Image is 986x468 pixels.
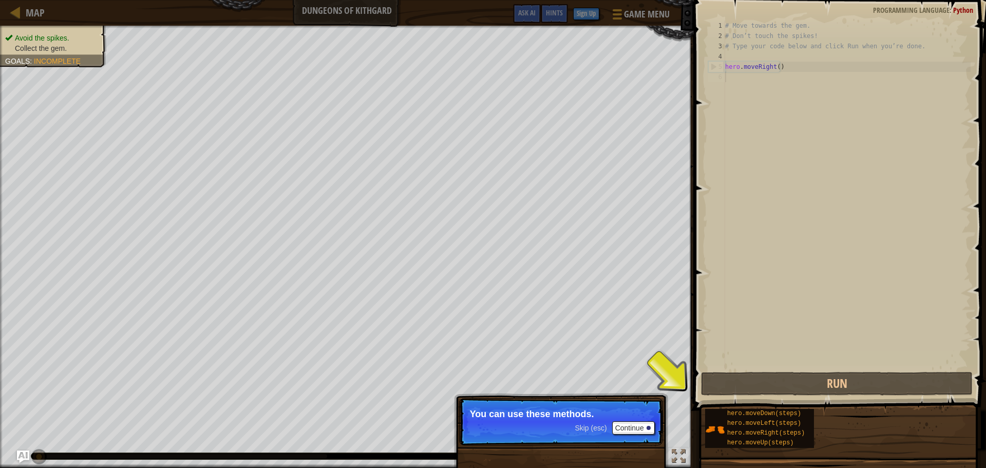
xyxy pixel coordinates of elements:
div: 6 [708,72,725,82]
span: Avoid the spikes. [15,34,69,42]
a: Map [21,6,45,20]
span: Ask AI [518,8,536,17]
div: 5 [709,62,725,72]
span: Python [953,5,973,15]
span: Collect the gem. [15,44,67,52]
span: hero.moveLeft(steps) [727,420,801,427]
span: Hints [546,8,563,17]
span: Skip (esc) [575,424,606,432]
div: 3 [708,41,725,51]
button: Ask AI [17,451,29,463]
span: Game Menu [624,8,670,21]
span: hero.moveDown(steps) [727,410,801,417]
button: Sign Up [573,8,599,20]
p: You can use these methods. [470,409,652,419]
span: Incomplete [34,57,81,65]
button: Game Menu [604,4,676,28]
span: Map [26,6,45,20]
span: : [950,5,953,15]
span: Programming language [873,5,950,15]
button: Ask AI [513,4,541,23]
span: hero.moveRight(steps) [727,429,805,437]
span: : [30,57,34,65]
img: portrait.png [705,420,725,439]
div: 2 [708,31,725,41]
button: Continue [612,421,655,435]
span: Goals [5,57,30,65]
div: 1 [708,21,725,31]
li: Collect the gem. [5,43,99,53]
span: hero.moveUp(steps) [727,439,794,446]
li: Avoid the spikes. [5,33,99,43]
button: Run [701,372,973,396]
div: 4 [708,51,725,62]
